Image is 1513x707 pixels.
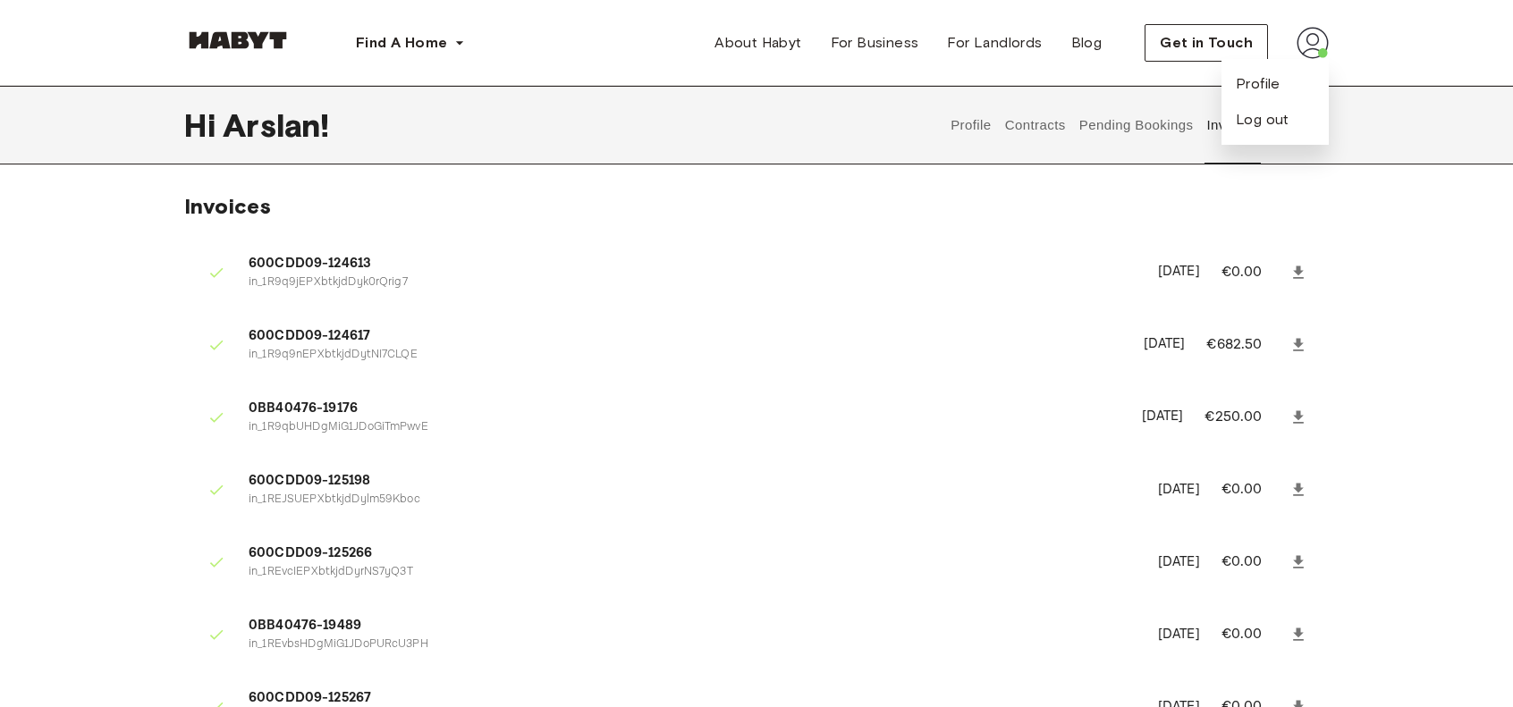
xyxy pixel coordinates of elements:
p: €0.00 [1221,479,1286,501]
span: Find A Home [356,32,447,54]
p: €0.00 [1221,262,1286,283]
div: user profile tabs [944,86,1329,164]
button: Get in Touch [1145,24,1268,62]
p: €682.50 [1206,334,1286,356]
span: 0BB40476-19176 [249,399,1120,419]
button: Profile [949,86,994,164]
a: For Landlords [933,25,1056,61]
img: Habyt [184,31,292,49]
p: in_1REvcIEPXbtkjdDyrNS7yQ3T [249,564,1137,581]
span: Get in Touch [1160,32,1253,54]
span: About Habyt [714,32,801,54]
p: €0.00 [1221,624,1286,645]
button: Contracts [1002,86,1068,164]
a: Blog [1057,25,1117,61]
p: €0.00 [1221,551,1286,573]
span: For Business [831,32,919,54]
span: Arslan ! [223,106,329,144]
span: 0BB40476-19489 [249,616,1137,636]
p: in_1R9q9nEPXbtkjdDytNI7CLQE [249,347,1122,364]
button: Find A Home [342,25,479,61]
p: [DATE] [1158,480,1200,501]
span: Blog [1071,32,1103,54]
img: avatar [1297,27,1329,59]
p: [DATE] [1142,407,1184,427]
span: Hi [184,106,223,144]
button: Log out [1236,109,1289,130]
button: Invoices [1204,86,1261,164]
p: [DATE] [1158,262,1200,282]
button: Pending Bookings [1077,86,1196,164]
p: [DATE] [1158,625,1200,645]
a: For Business [816,25,934,61]
p: [DATE] [1158,552,1200,573]
span: Invoices [184,193,271,219]
a: Profile [1236,73,1281,95]
span: 600CDD09-125266 [249,543,1137,564]
p: in_1R9q9jEPXbtkjdDyk0rQrig7 [249,274,1137,291]
span: 600CDD09-124617 [249,326,1122,347]
span: For Landlords [947,32,1042,54]
p: in_1R9qbUHDgMiG1JDoGiTmPwvE [249,419,1120,436]
span: 600CDD09-125198 [249,471,1137,492]
p: in_1REvbsHDgMiG1JDoPURcU3PH [249,636,1137,653]
p: €250.00 [1204,407,1286,428]
p: in_1REJSUEPXbtkjdDylm59Kboc [249,492,1137,509]
span: 600CDD09-124613 [249,254,1137,274]
a: About Habyt [700,25,816,61]
p: [DATE] [1144,334,1186,355]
